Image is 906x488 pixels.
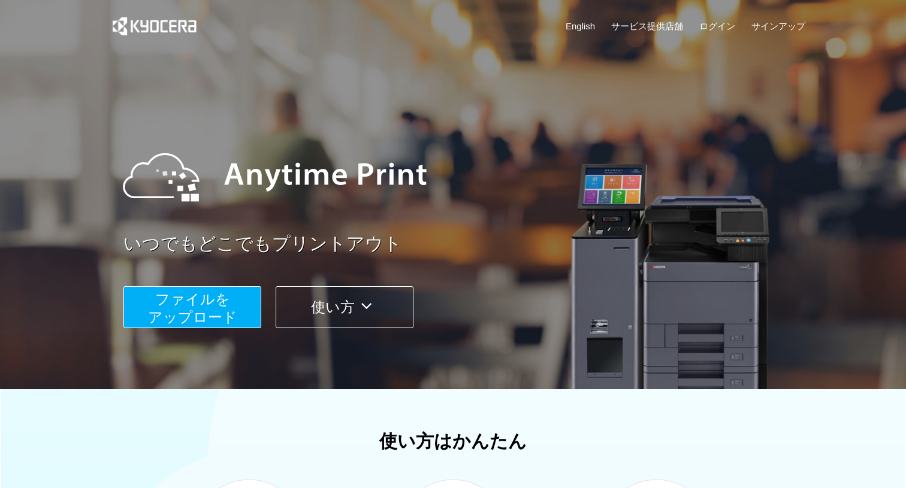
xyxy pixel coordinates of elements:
a: サインアップ [751,20,805,32]
a: いつでもどこでもプリントアウト [123,231,813,257]
a: English [566,20,595,32]
span: ファイルを ​​アップロード [148,291,237,325]
button: ファイルを​​アップロード [123,286,261,328]
a: ログイン [699,20,735,32]
a: サービス提供店舗 [611,20,683,32]
button: 使い方 [276,286,413,328]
